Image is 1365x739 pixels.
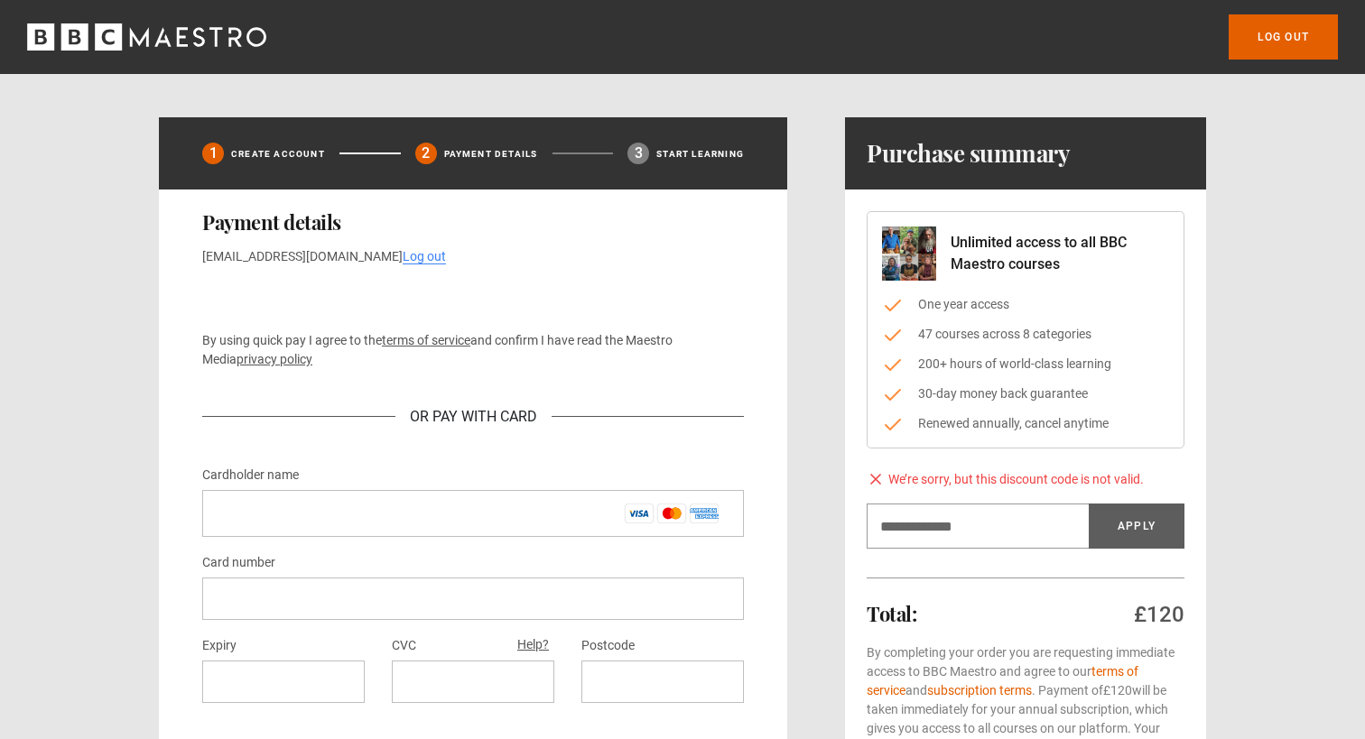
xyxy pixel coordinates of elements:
label: Expiry [202,635,237,657]
div: 1 [202,143,224,164]
p: By using quick pay I agree to the and confirm I have read the Maestro Media [202,331,744,369]
li: 47 courses across 8 categories [882,325,1169,344]
label: CVC [392,635,416,657]
li: Renewed annually, cancel anytime [882,414,1169,433]
li: 30-day money back guarantee [882,384,1169,403]
iframe: Secure card number input frame [217,590,729,607]
span: £120 [1103,683,1132,697]
button: Apply [1089,503,1184,549]
a: subscription terms [927,683,1032,697]
p: Unlimited access to all BBC Maestro courses [951,232,1169,275]
li: One year access [882,295,1169,314]
div: 3 [627,143,649,164]
h1: Purchase summary [867,139,1070,168]
p: Start learning [656,147,744,161]
h2: Payment details [202,211,744,233]
button: Help? [512,633,554,657]
a: Log out [1229,14,1338,60]
span: We’re sorry, but this discount code is not valid. [888,470,1144,489]
iframe: Secure CVC input frame [406,673,540,690]
a: terms of service [382,333,470,347]
div: £120 [1134,600,1184,629]
label: Postcode [581,635,635,657]
svg: BBC Maestro [27,23,266,51]
iframe: Secure expiration date input frame [217,673,350,690]
label: Card number [202,552,275,574]
iframe: Secure postal code input frame [596,673,729,690]
a: Log out [403,249,446,264]
li: 200+ hours of world-class learning [882,355,1169,374]
div: 2 [415,143,437,164]
p: [EMAIL_ADDRESS][DOMAIN_NAME] [202,247,744,266]
a: privacy policy [237,352,312,366]
p: Payment details [444,147,538,161]
label: Cardholder name [202,465,299,486]
iframe: Secure payment button frame [202,281,744,317]
div: Or Pay With Card [395,406,552,428]
p: Create Account [231,147,325,161]
h2: Total: [867,603,916,624]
